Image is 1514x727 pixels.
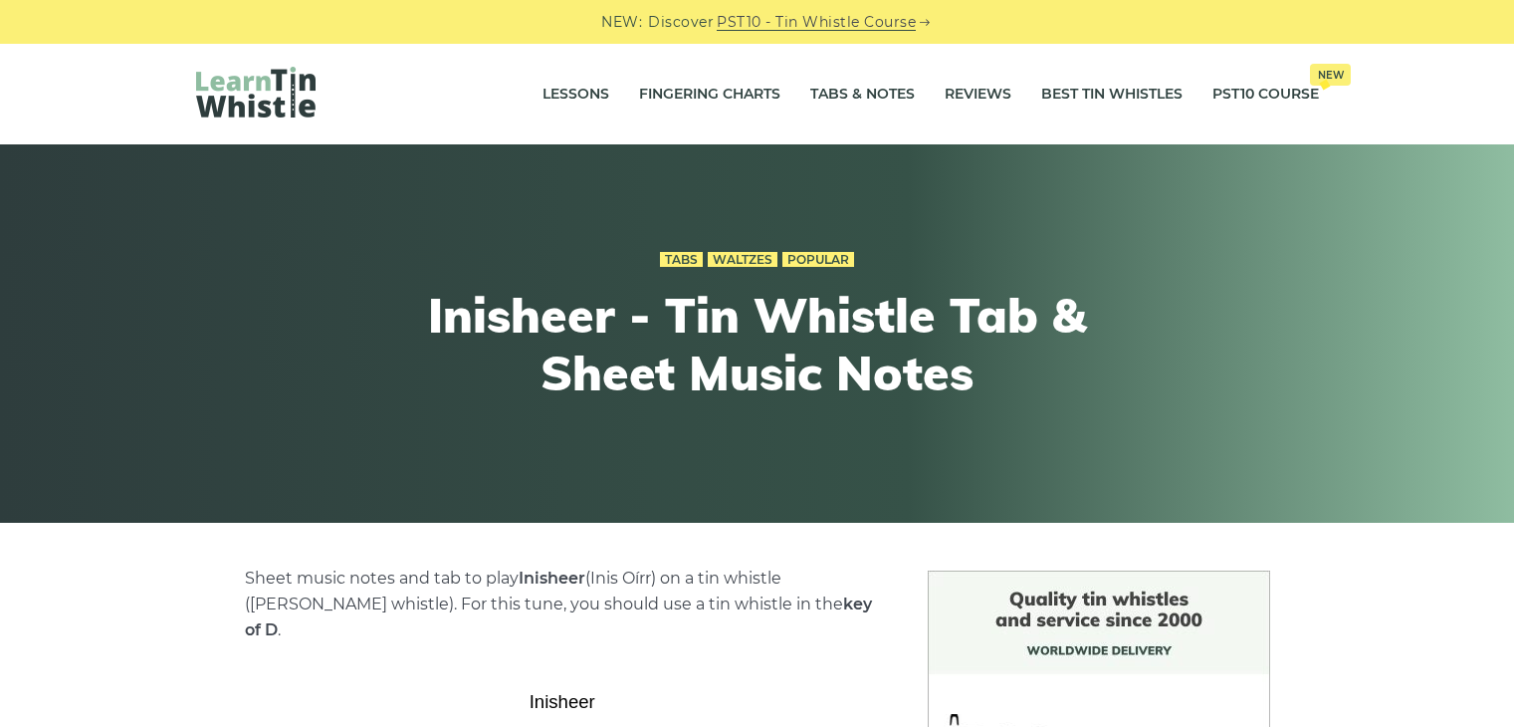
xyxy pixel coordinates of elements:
[391,287,1124,401] h1: Inisheer - Tin Whistle Tab & Sheet Music Notes
[519,569,585,588] strong: Inisheer
[1212,70,1319,120] a: PST10 CourseNew
[1310,64,1351,86] span: New
[245,595,872,639] strong: key of D
[196,67,316,118] img: LearnTinWhistle.com
[810,70,915,120] a: Tabs & Notes
[945,70,1011,120] a: Reviews
[542,70,609,120] a: Lessons
[660,252,703,268] a: Tabs
[782,252,854,268] a: Popular
[1041,70,1183,120] a: Best Tin Whistles
[639,70,780,120] a: Fingering Charts
[708,252,777,268] a: Waltzes
[245,566,880,643] p: Sheet music notes and tab to play (Inis Oírr) on a tin whistle ([PERSON_NAME] whistle). For this ...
